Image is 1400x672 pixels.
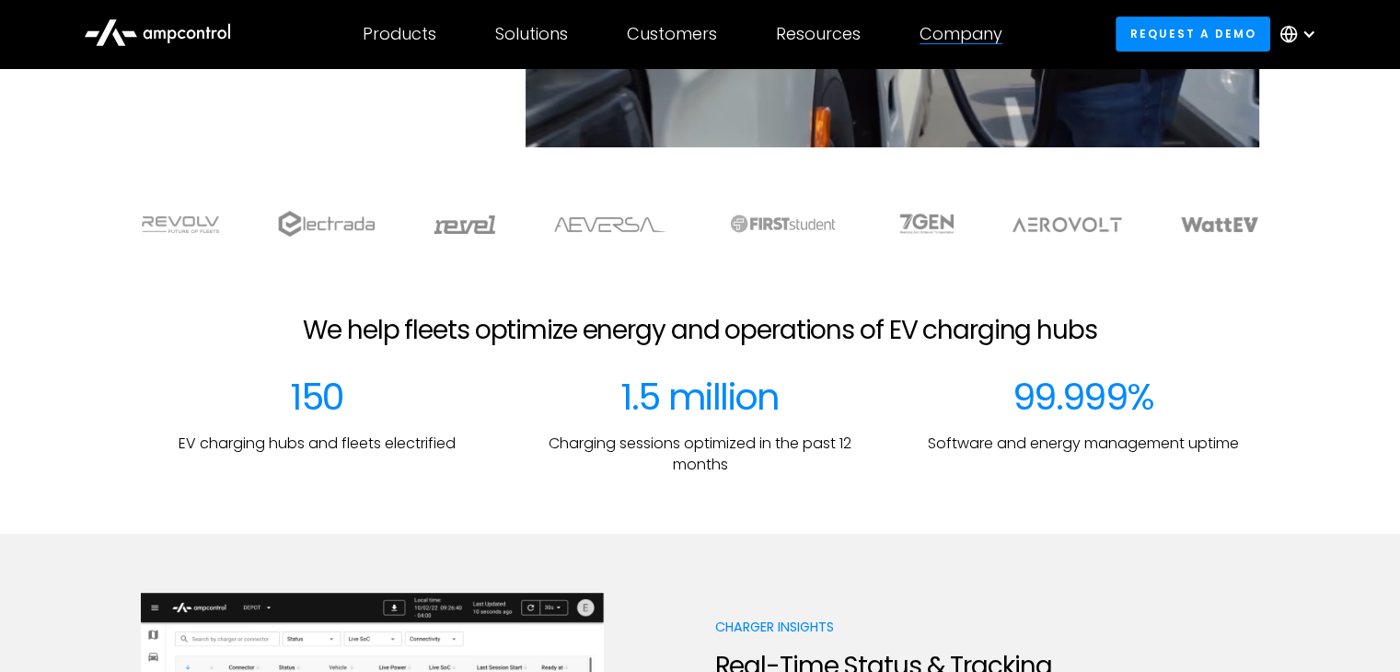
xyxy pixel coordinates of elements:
[776,24,861,44] div: Resources
[715,618,1070,636] p: Charger Insights
[1181,217,1258,232] img: WattEV logo
[1116,17,1270,51] a: Request a demo
[524,434,877,475] p: Charging sessions optimized in the past 12 months
[363,24,436,44] div: Products
[290,375,343,419] div: 150
[928,434,1239,454] p: Software and energy management uptime
[278,211,375,237] img: electrada logo
[920,24,1002,44] div: Company
[1012,217,1122,232] img: Aerovolt Logo
[627,24,717,44] div: Customers
[495,24,568,44] div: Solutions
[620,375,779,419] div: 1.5 million
[1012,375,1154,419] div: 99.999%
[303,315,1096,346] h2: We help fleets optimize energy and operations of EV charging hubs
[179,434,456,454] p: EV charging hubs and fleets electrified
